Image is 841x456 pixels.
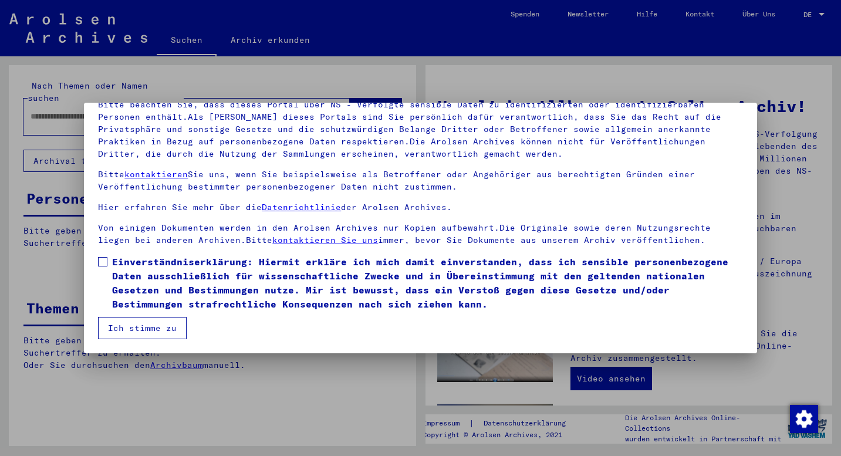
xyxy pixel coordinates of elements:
[98,201,742,214] p: Hier erfahren Sie mehr über die der Arolsen Archives.
[98,222,742,246] p: Von einigen Dokumenten werden in den Arolsen Archives nur Kopien aufbewahrt.Die Originale sowie d...
[790,405,818,433] img: Zustimmung ändern
[98,317,187,339] button: Ich stimme zu
[124,169,188,180] a: kontaktieren
[98,99,742,160] p: Bitte beachten Sie, dass dieses Portal über NS - Verfolgte sensible Daten zu identifizierten oder...
[98,168,742,193] p: Bitte Sie uns, wenn Sie beispielsweise als Betroffener oder Angehöriger aus berechtigten Gründen ...
[272,235,378,245] a: kontaktieren Sie uns
[262,202,341,212] a: Datenrichtlinie
[112,255,742,311] span: Einverständniserklärung: Hiermit erkläre ich mich damit einverstanden, dass ich sensible personen...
